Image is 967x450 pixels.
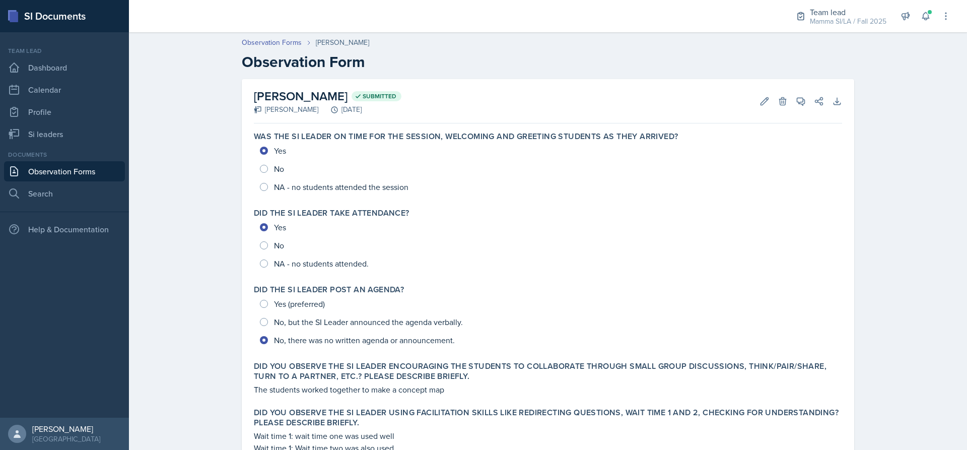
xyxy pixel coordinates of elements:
[810,16,886,27] div: Mamma SI/LA / Fall 2025
[4,102,125,122] a: Profile
[4,150,125,159] div: Documents
[363,92,396,100] span: Submitted
[4,183,125,204] a: Search
[4,161,125,181] a: Observation Forms
[316,37,369,48] div: [PERSON_NAME]
[254,87,401,105] h2: [PERSON_NAME]
[242,53,854,71] h2: Observation Form
[32,434,100,444] div: [GEOGRAPHIC_DATA]
[254,104,318,115] div: [PERSON_NAME]
[4,80,125,100] a: Calendar
[242,37,302,48] a: Observation Forms
[318,104,362,115] div: [DATE]
[32,424,100,434] div: [PERSON_NAME]
[4,219,125,239] div: Help & Documentation
[254,408,842,428] label: Did you observe the SI Leader using facilitation skills like redirecting questions, wait time 1 a...
[254,208,409,218] label: Did the SI Leader take attendance?
[810,6,886,18] div: Team lead
[4,57,125,78] a: Dashboard
[4,124,125,144] a: Si leaders
[254,361,842,381] label: Did you observe the SI Leader encouraging the students to collaborate through small group discuss...
[4,46,125,55] div: Team lead
[254,430,842,442] p: Wait time 1: wait time one was used well
[254,383,842,396] p: The students worked together to make a concept map
[254,285,404,295] label: Did the SI Leader post an agenda?
[254,132,678,142] label: Was the SI Leader on time for the session, welcoming and greeting students as they arrived?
